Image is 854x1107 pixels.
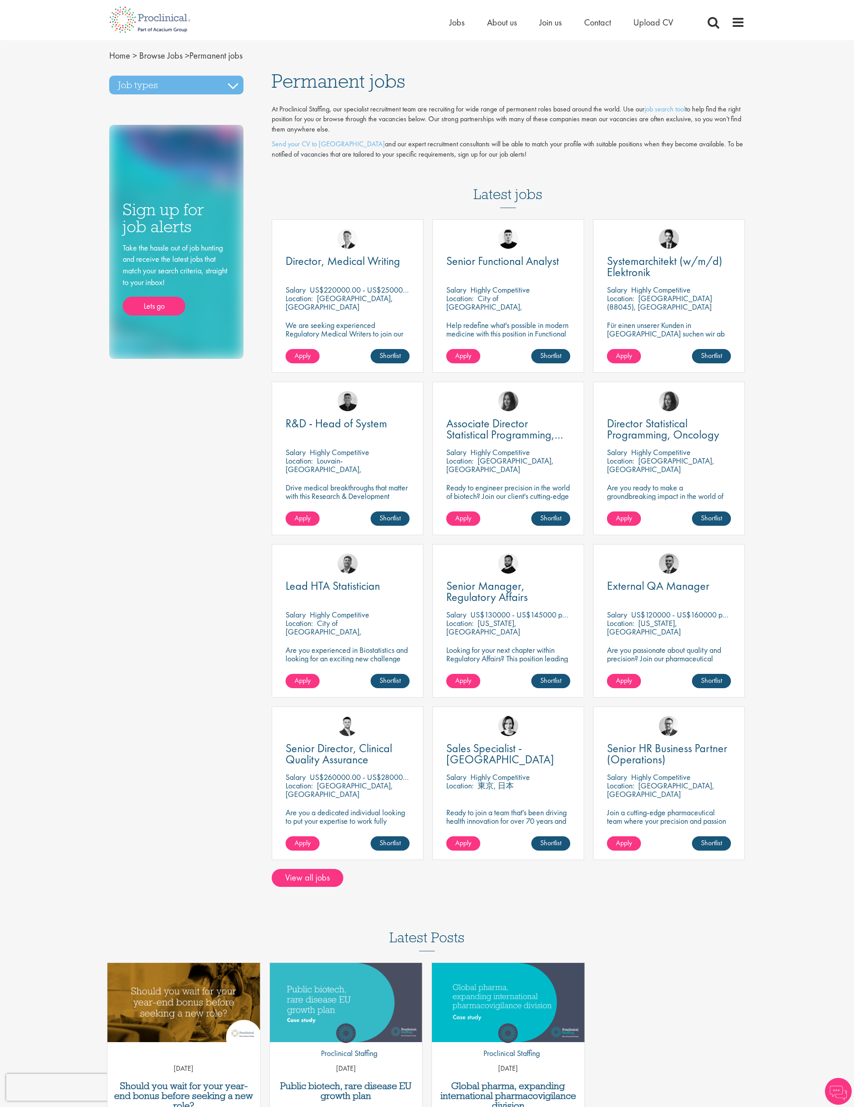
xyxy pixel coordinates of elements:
span: Permanent jobs [109,50,243,61]
img: Tom Magenis [337,553,358,574]
a: Apply [607,349,641,363]
a: Director, Medical Writing [286,255,410,267]
p: [GEOGRAPHIC_DATA], [GEOGRAPHIC_DATA] [607,780,714,799]
p: Proclinical Staffing [477,1047,540,1059]
a: Apply [286,836,320,851]
a: Shortlist [531,349,570,363]
a: Shortlist [371,511,410,526]
p: Highly Competitive [631,447,691,457]
img: Heidi Hennigan [659,391,679,411]
a: Upload CV [633,17,673,28]
p: Highly Competitive [310,447,369,457]
span: Salary [607,772,627,782]
img: Proclinical Staffing [498,1023,518,1043]
a: External QA Manager [607,580,731,592]
span: Location: [446,293,474,303]
span: Salary [286,772,306,782]
p: [GEOGRAPHIC_DATA], [GEOGRAPHIC_DATA] [607,456,714,474]
img: Proclinical Staffing [336,1023,356,1043]
span: Lead HTA Statistician [286,578,380,593]
p: City of [GEOGRAPHIC_DATA], [GEOGRAPHIC_DATA] [286,618,362,645]
span: Apply [295,676,311,685]
a: Apply [607,674,641,688]
a: Sales Specialist - [GEOGRAPHIC_DATA] [446,743,570,765]
span: Apply [616,513,632,523]
span: Apply [295,513,311,523]
span: About us [487,17,517,28]
p: [GEOGRAPHIC_DATA], [GEOGRAPHIC_DATA] [286,780,393,799]
a: breadcrumb link to Home [109,50,130,61]
span: Location: [446,780,474,791]
p: Ready to join a team that's been driving health innovation for over 70 years and build a career y... [446,808,570,842]
span: Apply [455,676,471,685]
p: Help redefine what's possible in modern medicine with this position in Functional Analysis! [446,321,570,346]
p: Highly Competitive [470,447,530,457]
a: Link to a post [270,963,423,1042]
a: Proclinical Staffing Proclinical Staffing [314,1023,377,1064]
span: Apply [295,351,311,360]
p: and our expert recruitment consultants will be able to match your profile with suitable positions... [272,139,745,160]
p: Ready to engineer precision in the world of biotech? Join our client's cutting-edge team and play... [446,483,570,526]
span: Associate Director Statistical Programming, Oncology [446,416,563,453]
h3: Latest Posts [389,930,465,951]
p: Join a cutting-edge pharmaceutical team where your precision and passion for quality will help sh... [607,808,731,842]
span: Salary [286,609,306,620]
a: Contact [584,17,611,28]
img: Nick Walker [498,553,518,574]
h3: Public biotech, rare disease EU growth plan [274,1081,418,1101]
p: Highly Competitive [310,609,369,620]
a: Lets go [123,297,185,315]
span: Senior Manager, Regulatory Affairs [446,578,528,605]
span: Location: [607,780,634,791]
span: Salary [607,285,627,295]
p: [DATE] [107,1064,260,1074]
p: Louvain-[GEOGRAPHIC_DATA], [GEOGRAPHIC_DATA] [286,456,362,483]
a: Proclinical Staffing Proclinical Staffing [477,1023,540,1064]
span: Location: [446,618,474,628]
p: 東京, 日本 [478,780,514,791]
p: US$130000 - US$145000 per annum [470,609,590,620]
img: Christian Andersen [337,391,358,411]
a: Join us [539,17,562,28]
p: Highly Competitive [470,285,530,295]
img: Patrick Melody [498,229,518,249]
a: Alex Bill [659,553,679,574]
span: Apply [455,838,471,847]
p: At Proclinical Staffing, our specialist recruitment team are recruiting for wide range of permane... [272,104,745,135]
span: Salary [446,609,466,620]
p: Für einen unserer Kunden in [GEOGRAPHIC_DATA] suchen wir ab sofort einen Leitenden Systemarchitek... [607,321,731,355]
span: Salary [446,772,466,782]
p: Looking for your next chapter within Regulatory Affairs? This position leading projects and worki... [446,646,570,680]
a: Senior HR Business Partner (Operations) [607,743,731,765]
span: Salary [446,285,466,295]
p: We are seeking experienced Regulatory Medical Writers to join our client, a dynamic and growing b... [286,321,410,355]
p: Are you experienced in Biostatistics and looking for an exciting new challenge where you can assi... [286,646,410,680]
img: Chatbot [825,1078,852,1105]
a: Apply [446,511,480,526]
a: Systemarchitekt (w/m/d) Elektronik [607,255,731,278]
a: Link to a post [432,963,585,1042]
span: Systemarchitekt (w/m/d) Elektronik [607,253,722,280]
a: Shortlist [692,836,731,851]
h3: Job types [109,76,243,94]
a: Heidi Hennigan [498,391,518,411]
p: [DATE] [270,1064,423,1074]
span: Apply [616,676,632,685]
span: Senior HR Business Partner (Operations) [607,741,727,767]
p: Highly Competitive [631,772,691,782]
p: Drive medical breakthroughs that matter with this Research & Development position! [286,483,410,509]
span: Apply [616,838,632,847]
img: Thomas Wenig [659,229,679,249]
img: Niklas Kaminski [659,716,679,736]
span: Location: [607,456,634,466]
a: Shortlist [692,674,731,688]
span: Senior Director, Clinical Quality Assurance [286,741,392,767]
p: [GEOGRAPHIC_DATA], [GEOGRAPHIC_DATA] [286,293,393,312]
p: US$120000 - US$160000 per annum [631,609,751,620]
a: Apply [446,349,480,363]
a: breadcrumb link to Browse Jobs [139,50,183,61]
